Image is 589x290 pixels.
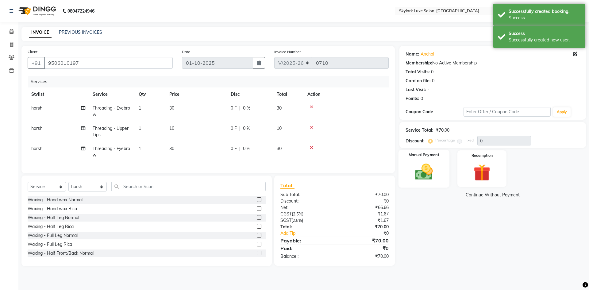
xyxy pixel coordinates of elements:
div: Balance : [276,253,334,260]
div: ₹0 [334,198,393,204]
span: 1 [139,105,141,111]
div: Paid: [276,245,334,252]
div: Membership: [406,60,432,66]
span: 2.5% [293,211,302,216]
label: Fixed [464,137,474,143]
div: Points: [406,95,419,102]
div: ( ) [276,211,334,217]
img: logo [16,2,58,20]
span: 30 [169,105,174,111]
span: 1 [139,146,141,151]
a: INVOICE [29,27,52,38]
span: Threading - Upper Lips [93,126,129,137]
th: Disc [227,87,273,101]
span: Threading - Eyebrow [93,146,130,158]
span: 0 F [231,105,237,111]
div: ₹70.00 [334,237,393,244]
div: Net: [276,204,334,211]
label: Manual Payment [409,152,439,158]
span: harsh [31,146,42,151]
div: Waxing - Hand wax Normal [28,197,83,203]
th: Total [273,87,304,101]
span: 10 [169,126,174,131]
span: 0 F [231,125,237,132]
div: ₹1.67 [334,217,393,224]
div: Successfully created new user. [509,37,581,43]
div: Waxing - Full Leg Normal [28,232,78,239]
label: Client [28,49,37,55]
input: Enter Offer / Coupon Code [464,107,551,117]
div: ₹70.00 [334,191,393,198]
div: Last Visit: [406,87,426,93]
div: Total: [276,224,334,230]
img: _cash.svg [410,162,438,182]
div: Successfully created booking. [509,8,581,15]
span: | [239,145,241,152]
div: Waxing - Hand wax Rica [28,206,77,212]
button: +91 [28,57,45,69]
span: 0 F [231,145,237,152]
div: Waxing - Full Leg Rica [28,241,72,248]
a: Add Tip [276,230,344,237]
span: 2.5% [293,218,302,223]
div: ( ) [276,217,334,224]
span: harsh [31,105,42,111]
div: ₹66.66 [334,204,393,211]
div: Service Total: [406,127,433,133]
span: SGST [280,218,291,223]
a: PREVIOUS INVOICES [59,29,102,35]
span: 30 [277,105,282,111]
div: ₹1.67 [334,211,393,217]
span: 30 [277,146,282,151]
div: ₹70.00 [334,224,393,230]
div: Payable: [276,237,334,244]
img: _gift.svg [468,162,496,183]
span: 0 % [243,125,250,132]
label: Invoice Number [274,49,301,55]
input: Search or Scan [111,182,266,191]
div: Services [28,76,393,87]
span: Threading - Eyebrow [93,105,130,117]
div: Total Visits: [406,69,430,75]
span: | [239,125,241,132]
div: Waxing - Half Leg Normal [28,215,79,221]
th: Service [89,87,135,101]
span: CGST [280,211,292,217]
a: Anchal [421,51,434,57]
div: Name: [406,51,419,57]
div: Discount: [276,198,334,204]
a: Continue Without Payment [401,192,585,198]
span: 0 % [243,105,250,111]
th: Action [304,87,389,101]
span: 1 [139,126,141,131]
th: Stylist [28,87,89,101]
span: | [239,105,241,111]
div: - [427,87,429,93]
span: 30 [169,146,174,151]
div: 0 [431,69,433,75]
div: Card on file: [406,78,431,84]
div: Coupon Code [406,109,464,115]
label: Percentage [435,137,455,143]
label: Date [182,49,190,55]
div: Success [509,30,581,37]
th: Qty [135,87,166,101]
span: 10 [277,126,282,131]
span: Total [280,182,294,189]
div: 0 [421,95,423,102]
div: ₹70.00 [334,253,393,260]
div: 0 [432,78,434,84]
span: 0 % [243,145,250,152]
input: Search by Name/Mobile/Email/Code [44,57,173,69]
div: No Active Membership [406,60,580,66]
div: Sub Total: [276,191,334,198]
div: ₹0 [344,230,393,237]
div: Discount: [406,138,425,144]
b: 08047224946 [67,2,94,20]
span: harsh [31,126,42,131]
label: Redemption [472,153,493,158]
div: ₹0 [334,245,393,252]
button: Apply [553,107,571,117]
div: Success [509,15,581,21]
div: Waxing - Half Front/Back Normal [28,250,94,257]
